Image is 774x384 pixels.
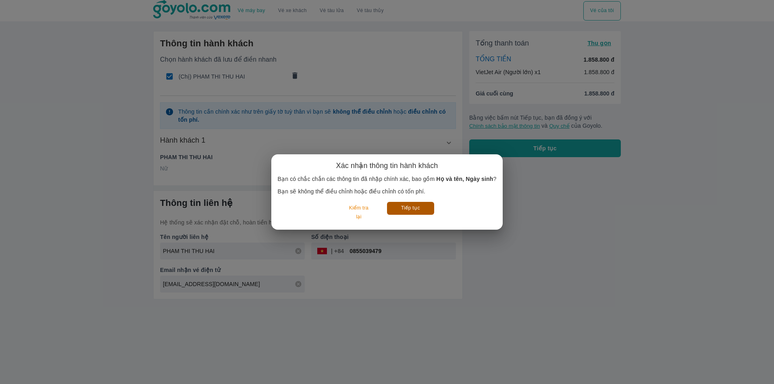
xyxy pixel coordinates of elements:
[387,202,434,214] button: Tiếp tục
[340,202,377,223] button: Kiểm tra lại
[336,161,438,170] h6: Xác nhận thông tin hành khách
[278,175,497,183] p: Bạn có chắc chắn các thông tin đã nhập chính xác, bao gồm ?
[278,187,497,195] p: Bạn sẽ không thể điều chỉnh hoặc điều chỉnh có tốn phí.
[436,176,493,182] b: Họ và tên, Ngày sinh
